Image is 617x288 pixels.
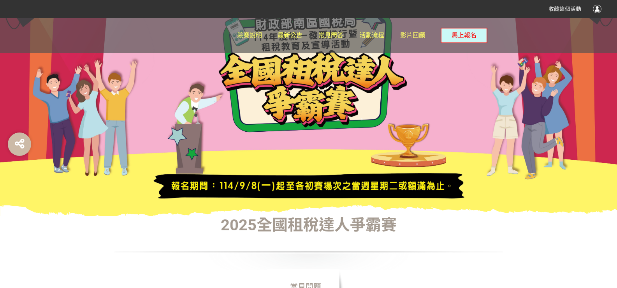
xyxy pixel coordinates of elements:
a: 活動流程 [359,18,384,53]
a: 常見問答 [318,18,343,53]
a: 最新公告 [278,18,302,53]
a: 影片回顧 [400,18,425,53]
span: 最新公告 [278,32,302,39]
a: 競賽說明 [237,18,262,53]
span: 競賽說明 [237,32,262,39]
span: 收藏這個活動 [548,6,581,12]
span: 常見問答 [318,32,343,39]
button: 馬上報名 [441,28,487,43]
h1: 2025全國租稅達人爭霸賽 [114,216,503,270]
span: 馬上報名 [452,32,476,39]
span: 活動流程 [359,32,384,39]
span: 影片回顧 [400,32,425,39]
